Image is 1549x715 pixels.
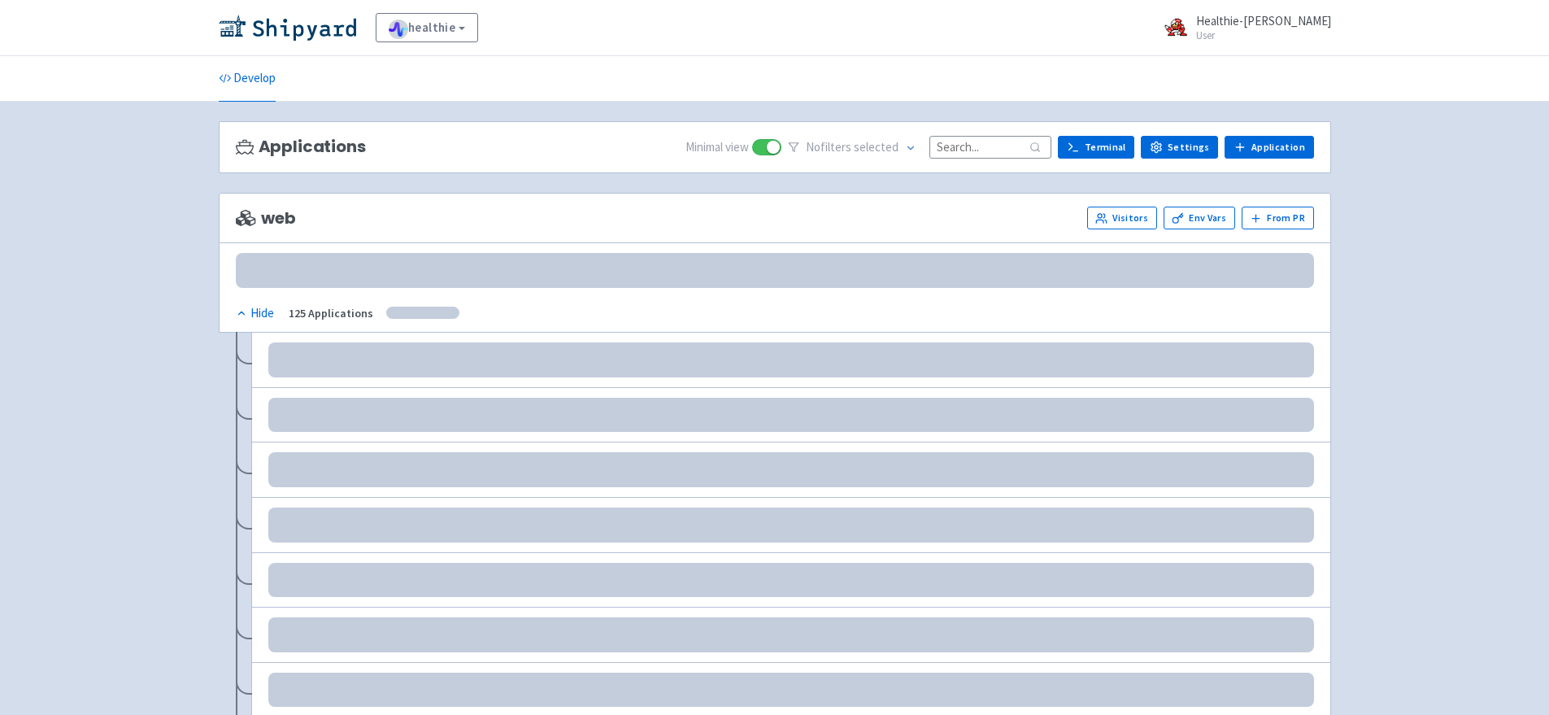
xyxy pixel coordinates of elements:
[219,15,356,41] img: Shipyard logo
[1141,136,1218,159] a: Settings
[1058,136,1134,159] a: Terminal
[1196,30,1331,41] small: User
[236,137,366,156] h3: Applications
[929,136,1051,158] input: Search...
[1154,15,1331,41] a: Healthie-[PERSON_NAME] User
[1087,207,1157,229] a: Visitors
[806,138,899,157] span: No filter s
[236,304,276,323] button: Hide
[1164,207,1235,229] a: Env Vars
[236,304,274,323] div: Hide
[376,13,479,42] a: healthie
[685,138,749,157] span: Minimal view
[289,304,373,323] div: 125 Applications
[1242,207,1314,229] button: From PR
[1225,136,1313,159] a: Application
[219,56,276,102] a: Develop
[236,209,296,228] span: web
[1196,13,1331,28] span: Healthie-[PERSON_NAME]
[854,139,899,155] span: selected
